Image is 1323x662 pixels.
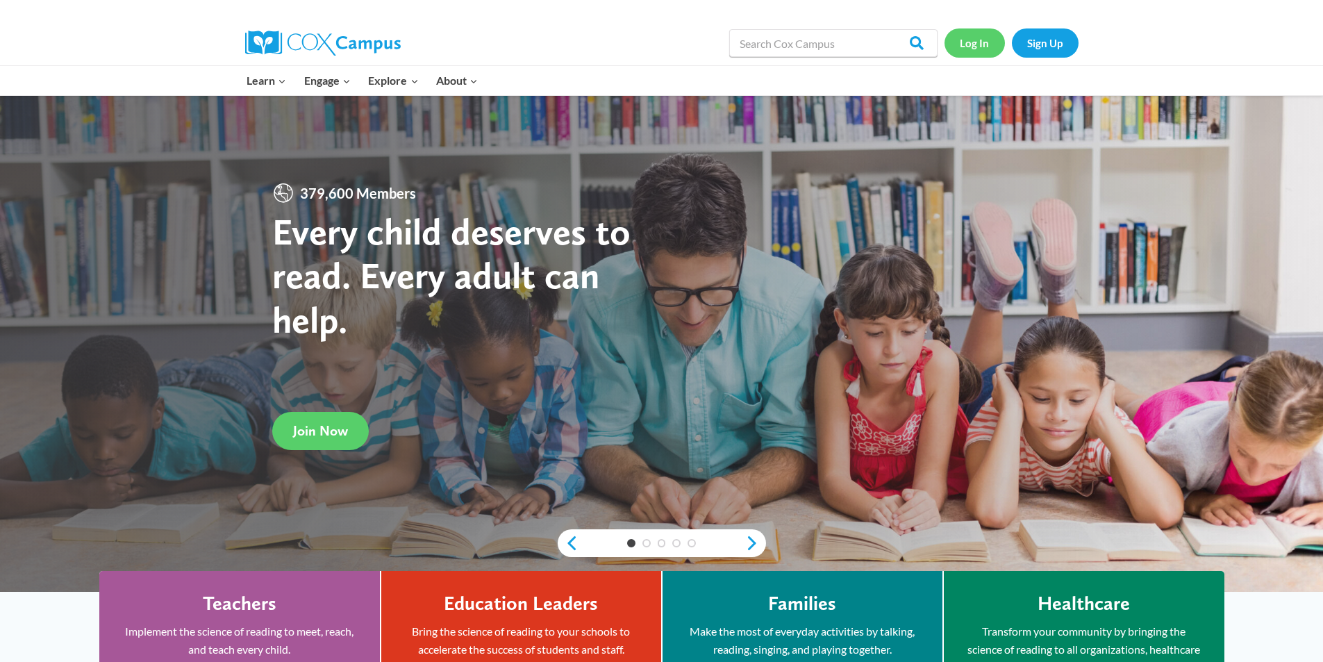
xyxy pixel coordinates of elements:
[688,539,696,547] a: 5
[1012,28,1079,57] a: Sign Up
[294,182,422,204] span: 379,600 Members
[360,66,428,95] button: Child menu of Explore
[295,66,360,95] button: Child menu of Engage
[672,539,681,547] a: 4
[245,31,401,56] img: Cox Campus
[444,592,598,615] h4: Education Leaders
[238,66,296,95] button: Child menu of Learn
[120,622,359,658] p: Implement the science of reading to meet, reach, and teach every child.
[402,622,640,658] p: Bring the science of reading to your schools to accelerate the success of students and staff.
[1038,592,1130,615] h4: Healthcare
[642,539,651,547] a: 2
[683,622,922,658] p: Make the most of everyday activities by talking, reading, singing, and playing together.
[272,412,369,450] a: Join Now
[558,529,766,557] div: content slider buttons
[558,535,579,552] a: previous
[627,539,635,547] a: 1
[203,592,276,615] h4: Teachers
[945,28,1079,57] nav: Secondary Navigation
[658,539,666,547] a: 3
[293,422,348,439] span: Join Now
[272,209,631,342] strong: Every child deserves to read. Every adult can help.
[945,28,1005,57] a: Log In
[238,66,487,95] nav: Primary Navigation
[729,29,938,57] input: Search Cox Campus
[427,66,487,95] button: Child menu of About
[745,535,766,552] a: next
[768,592,836,615] h4: Families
